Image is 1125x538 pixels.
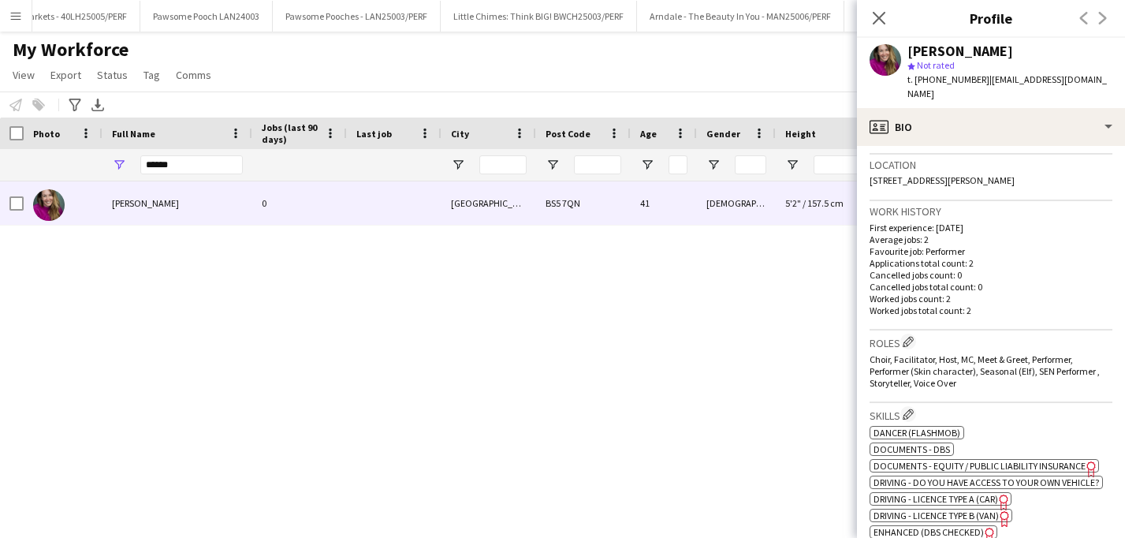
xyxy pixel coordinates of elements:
app-action-btn: Export XLSX [88,95,107,114]
a: View [6,65,41,85]
a: Export [44,65,88,85]
div: 0 [252,181,347,225]
h3: Profile [857,8,1125,28]
div: [DEMOGRAPHIC_DATA] [697,181,776,225]
span: Gender [706,128,740,140]
span: City [451,128,469,140]
span: Enhanced (DBS Checked) [874,526,984,538]
a: Status [91,65,134,85]
button: Pawsome Pooches - LAN25003/PERF [273,1,441,32]
div: 41 [631,181,697,225]
button: Open Filter Menu [546,158,560,172]
p: Cancelled jobs total count: 0 [870,281,1112,293]
div: 5'2" / 157.5 cm [776,181,933,225]
h3: Location [870,158,1112,172]
span: | [EMAIL_ADDRESS][DOMAIN_NAME] [907,73,1107,99]
p: Cancelled jobs count: 0 [870,269,1112,281]
span: Choir, Facilitator, Host, MC, Meet & Greet, Performer, Performer (Skin character), Seasonal (Elf)... [870,353,1100,389]
p: Applications total count: 2 [870,257,1112,269]
p: Favourite job: Performer [870,245,1112,257]
p: Worked jobs count: 2 [870,293,1112,304]
input: Age Filter Input [669,155,687,174]
span: Not rated [917,59,955,71]
button: Pawsome Pooch LAN24003 [140,1,273,32]
div: [PERSON_NAME] [907,44,1013,58]
p: First experience: [DATE] [870,222,1112,234]
a: Comms [169,65,218,85]
span: Driving - Do you have access to your own vehicle? [874,476,1099,488]
button: Open Filter Menu [640,158,654,172]
input: Full Name Filter Input [140,155,243,174]
span: Post Code [546,128,590,140]
h3: Roles [870,334,1112,350]
input: Gender Filter Input [735,155,766,174]
input: City Filter Input [479,155,527,174]
a: Tag [137,65,166,85]
span: [PERSON_NAME] [112,197,179,209]
span: Driving - Licence type B (van) [874,510,999,521]
span: Last job [356,128,392,140]
span: Documents - Equity / Public Liability Insurance [874,460,1086,472]
h3: Work history [870,204,1112,219]
span: Jobs (last 90 days) [262,121,319,145]
div: Bio [857,108,1125,146]
input: Height Filter Input [814,155,924,174]
button: Open Filter Menu [112,158,126,172]
div: BS5 7QN [536,181,631,225]
button: Open Filter Menu [451,158,465,172]
img: Grania Pickard [33,189,65,221]
span: Height [785,128,816,140]
button: Little Chimes: Think BIG! BWCH25003/PERF [441,1,637,32]
span: Export [50,68,81,82]
input: Post Code Filter Input [574,155,621,174]
span: [STREET_ADDRESS][PERSON_NAME] [870,174,1015,186]
div: [GEOGRAPHIC_DATA] [441,181,536,225]
span: View [13,68,35,82]
span: Full Name [112,128,155,140]
span: t. [PHONE_NUMBER] [907,73,989,85]
span: Status [97,68,128,82]
span: Photo [33,128,60,140]
span: Tag [143,68,160,82]
button: Open Filter Menu [706,158,721,172]
p: Average jobs: 2 [870,234,1112,245]
button: Arndale - The Beauty In You - MAN25006/PERF [637,1,844,32]
h3: Skills [870,406,1112,423]
app-action-btn: Advanced filters [65,95,84,114]
span: Age [640,128,657,140]
button: Open Filter Menu [785,158,799,172]
p: Worked jobs total count: 2 [870,304,1112,316]
span: Driving - Licence type A (car) [874,493,998,505]
span: Dancer (Flashmob) [874,427,960,439]
span: Comms [176,68,211,82]
span: My Workforce [13,38,129,62]
span: Documents - DBS [874,443,950,455]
